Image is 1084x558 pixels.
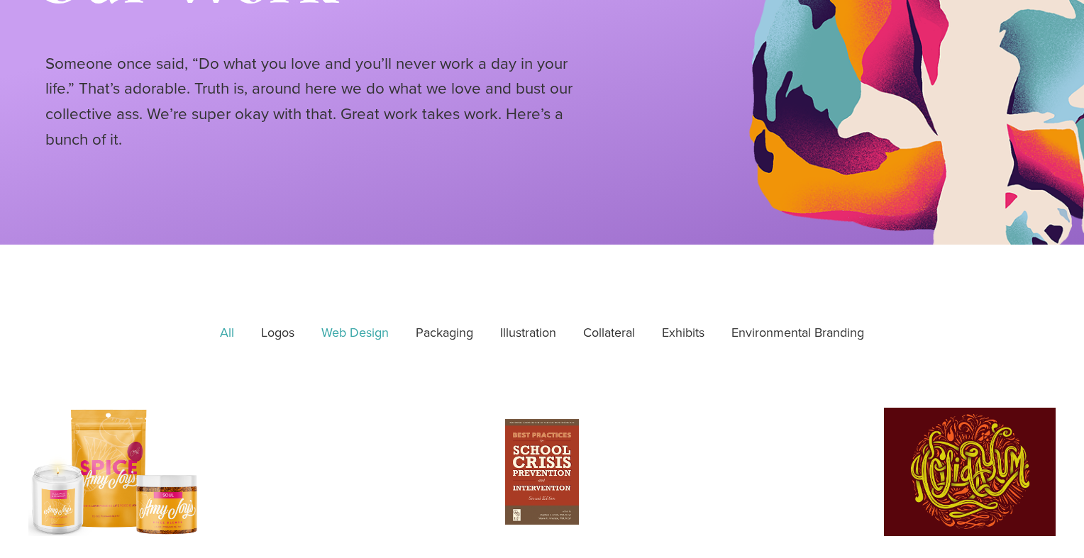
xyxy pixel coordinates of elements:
a: Logos [251,316,304,351]
a: Holidayum Custom Hand Lettering [884,408,1056,536]
a: Web Design [311,316,399,351]
a: All [210,316,244,351]
a: Exhibits [652,316,714,351]
a: Environmental Branding [721,316,874,351]
a: Illustration [490,316,566,351]
div: Gallery filter [28,316,1056,351]
a: Collateral [573,316,645,351]
p: Someone once said, “Do what you love and you’ll never work a day in your life.” That’s adorable. ... [45,51,599,152]
a: Packaging [406,316,483,351]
